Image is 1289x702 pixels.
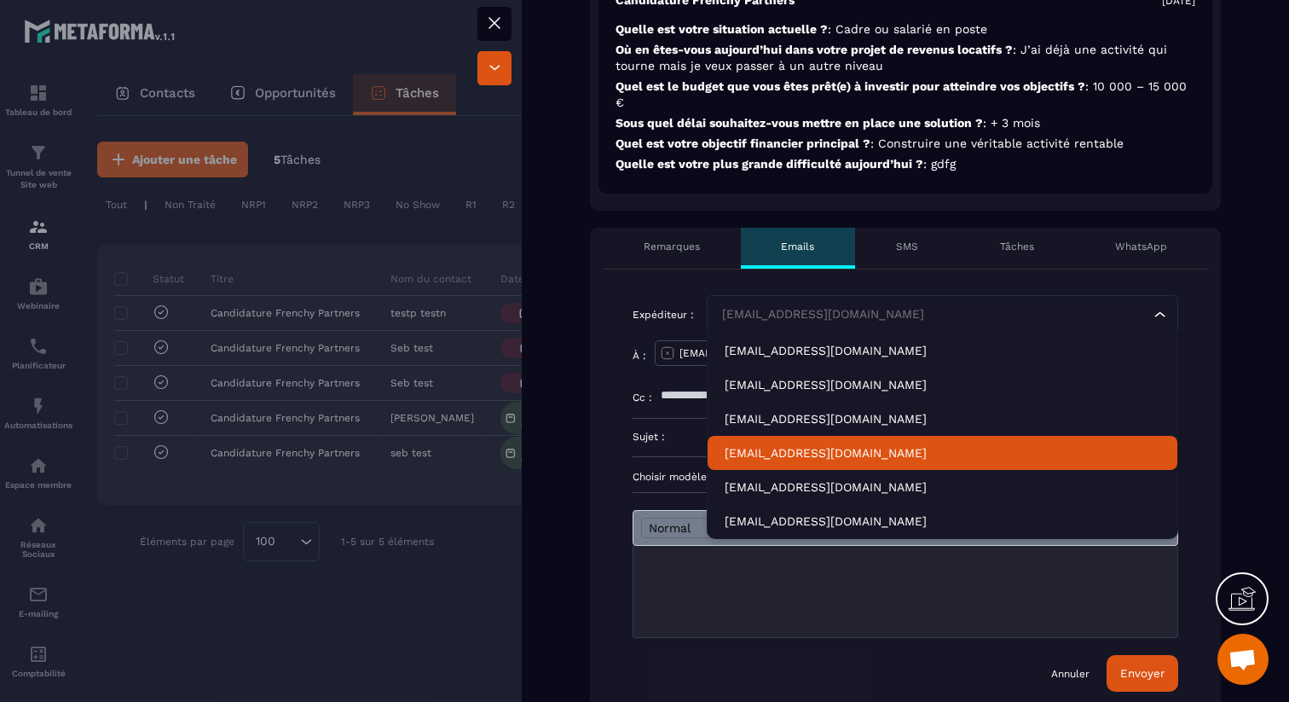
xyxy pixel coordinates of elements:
[633,470,1178,484] p: Choisir modèle
[725,410,1160,427] p: support@trk.formationconciergerie.com
[725,376,1160,393] p: sale@mkt.formationconciergerie.com
[633,430,665,444] p: Sujet :
[644,240,700,253] p: Remarques
[1217,634,1269,685] div: Ouvrir le chat
[1107,655,1178,692] button: Envoyer
[616,156,1195,172] p: Quelle est votre plus grande difficulté aujourd’hui ?
[616,21,1195,38] p: Quelle est votre situation actuelle ?
[828,22,987,36] span: : Cadre ou salarié en poste
[1000,240,1034,253] p: Tâches
[718,305,1150,324] input: Search for option
[725,479,1160,496] p: contact@mkt.conciergerieclesenmain.com
[616,78,1195,111] p: Quel est le budget que vous êtes prêt(e) à investir pour atteindre vos objectifs ?
[725,513,1160,530] p: support@trk.conciergerieclesenmain.com
[707,295,1178,334] div: Search for option
[633,391,652,404] p: Cc :
[1051,667,1090,681] a: Annuler
[616,42,1195,74] p: Où en êtes-vous aujourd’hui dans votre projet de revenus locatifs ?
[633,308,694,322] p: Expéditeur :
[725,444,1160,461] p: contact@conciergerieclesenmain.com
[781,240,814,253] p: Emails
[1115,240,1167,253] p: WhatsApp
[983,116,1040,130] span: : + 3 mois
[923,157,956,171] span: : gdfg
[633,349,646,363] p: À :
[896,240,918,253] p: SMS
[725,342,1160,359] p: contact@formationconciergerie.com
[616,115,1195,131] p: Sous quel délai souhaitez-vous mettre en place une solution ?
[679,346,855,360] p: [EMAIL_ADDRESS][DOMAIN_NAME]
[870,136,1124,150] span: : Construire une véritable activité rentable
[616,136,1195,152] p: Quel est votre objectif financier principal ?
